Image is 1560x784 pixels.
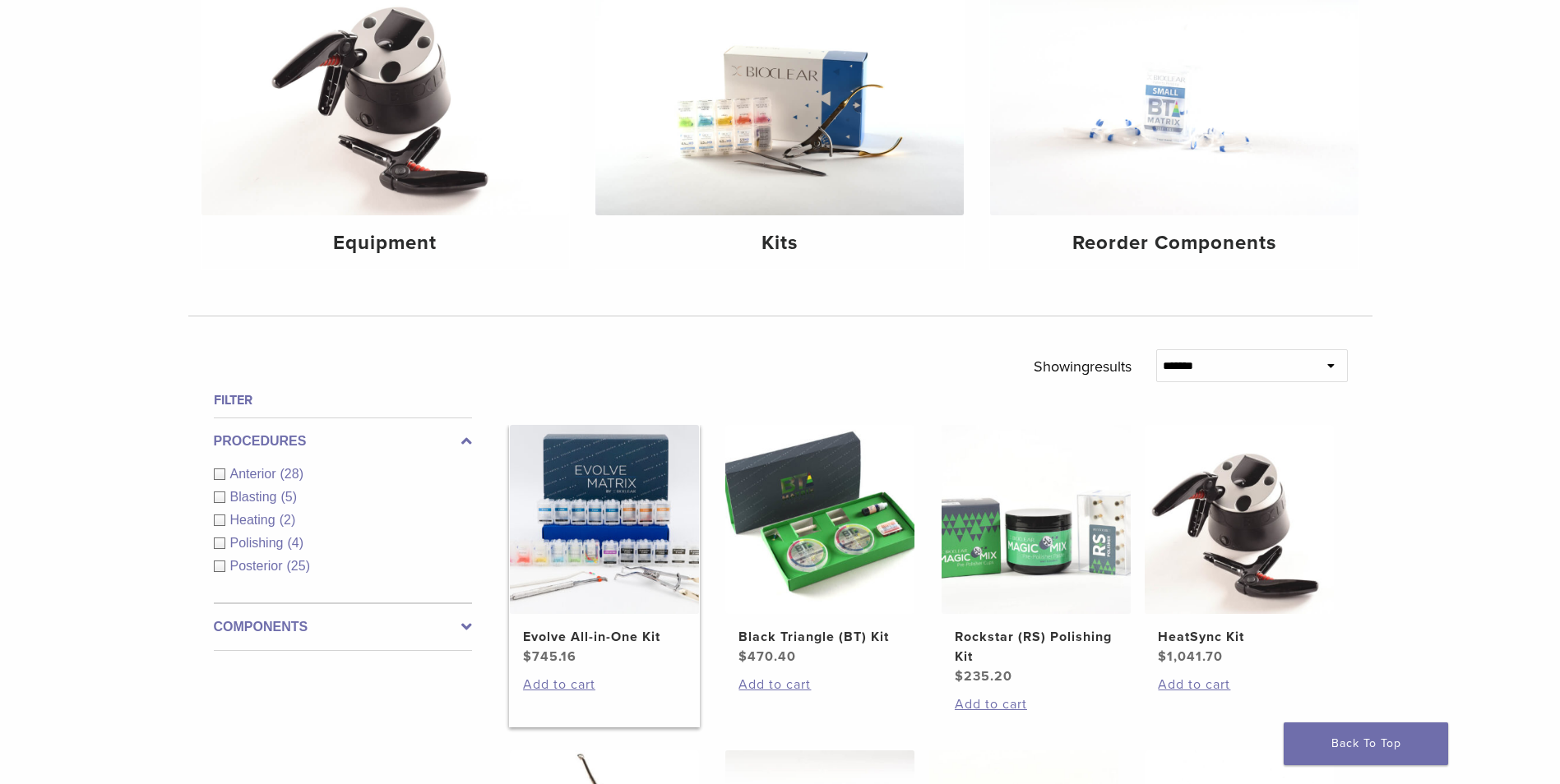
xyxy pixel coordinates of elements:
[941,425,1132,686] a: Rockstar (RS) Polishing KitRockstar (RS) Polishing Kit $235.20
[1144,425,1335,666] a: HeatSync KitHeatSync Kit $1,041.70
[523,648,532,665] span: $
[214,431,472,451] label: Procedures
[955,694,1118,714] a: Add to cart: “Rockstar (RS) Polishing Kit”
[738,675,901,694] a: Add to cart: “Black Triangle (BT) Kit”
[280,467,303,481] span: (28)
[230,467,280,481] span: Anterior
[215,228,557,258] h4: Equipment
[214,617,472,637] label: Components
[1003,228,1345,258] h4: Reorder Components
[1284,722,1448,765] a: Back To Top
[1158,648,1167,665] span: $
[955,668,1012,685] bdi: 235.20
[738,627,901,647] h2: Black Triangle (BT) Kit
[523,627,686,647] h2: Evolve All-in-One Kit
[1158,627,1321,647] h2: HeatSync Kit
[523,648,576,665] bdi: 745.16
[230,536,288,550] span: Polishing
[230,559,287,573] span: Posterior
[1158,648,1223,665] bdi: 1,041.70
[725,425,914,614] img: Black Triangle (BT) Kit
[523,675,686,694] a: Add to cart: “Evolve All-in-One Kit”
[955,627,1118,666] h2: Rockstar (RS) Polishing Kit
[724,425,916,666] a: Black Triangle (BT) KitBlack Triangle (BT) Kit $470.40
[738,648,748,665] span: $
[280,513,296,527] span: (2)
[230,513,280,527] span: Heating
[509,425,701,666] a: Evolve All-in-One KitEvolve All-in-One Kit $745.16
[280,490,297,504] span: (5)
[230,490,281,504] span: Blasting
[955,668,964,685] span: $
[942,425,1131,614] img: Rockstar (RS) Polishing Kit
[738,648,796,665] bdi: 470.40
[287,536,303,550] span: (4)
[510,425,699,614] img: Evolve All-in-One Kit
[287,559,310,573] span: (25)
[1034,349,1132,384] p: Showing results
[609,228,951,258] h4: Kits
[214,390,472,410] h4: Filter
[1158,675,1321,694] a: Add to cart: “HeatSync Kit”
[1145,425,1334,614] img: HeatSync Kit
